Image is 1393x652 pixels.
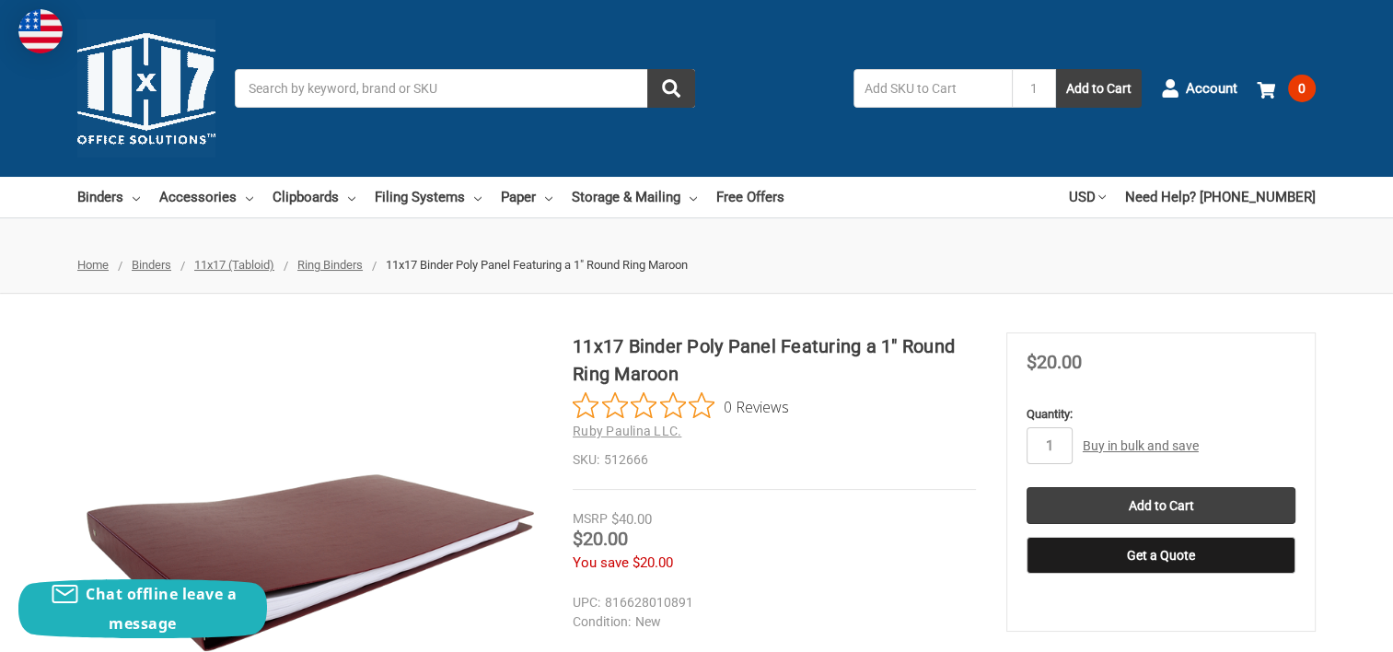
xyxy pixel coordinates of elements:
[573,332,976,388] h1: 11x17 Binder Poly Panel Featuring a 1" Round Ring Maroon
[1069,177,1106,217] a: USD
[573,612,968,632] dd: New
[1125,177,1316,217] a: Need Help? [PHONE_NUMBER]
[77,19,215,157] img: 11x17.com
[375,177,482,217] a: Filing Systems
[573,392,789,420] button: Rated 0 out of 5 stars from 0 reviews. Jump to reviews.
[501,177,552,217] a: Paper
[573,509,608,529] div: MSRP
[1027,537,1295,574] button: Get a Quote
[159,177,253,217] a: Accessories
[573,450,599,470] dt: SKU:
[18,579,267,638] button: Chat offline leave a message
[1257,64,1316,112] a: 0
[273,177,355,217] a: Clipboards
[1083,438,1199,453] a: Buy in bulk and save
[194,258,274,272] a: 11x17 (Tabloid)
[573,424,681,438] a: Ruby Paulina LLC.
[132,258,171,272] a: Binders
[297,258,363,272] a: Ring Binders
[572,177,697,217] a: Storage & Mailing
[1288,75,1316,102] span: 0
[573,528,628,550] span: $20.00
[1161,64,1237,112] a: Account
[573,593,968,612] dd: 816628010891
[573,593,600,612] dt: UPC:
[77,258,109,272] a: Home
[77,177,140,217] a: Binders
[724,392,789,420] span: 0 Reviews
[1027,487,1295,524] input: Add to Cart
[1027,351,1082,373] span: $20.00
[573,554,629,571] span: You save
[611,511,652,528] span: $40.00
[235,69,695,108] input: Search by keyword, brand or SKU
[716,177,784,217] a: Free Offers
[1027,405,1295,424] label: Quantity:
[573,450,976,470] dd: 512666
[853,69,1012,108] input: Add SKU to Cart
[18,9,63,53] img: duty and tax information for United States
[386,258,688,272] span: 11x17 Binder Poly Panel Featuring a 1" Round Ring Maroon
[86,584,237,634] span: Chat offline leave a message
[633,554,673,571] span: $20.00
[573,612,631,632] dt: Condition:
[1186,78,1237,99] span: Account
[1056,69,1142,108] button: Add to Cart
